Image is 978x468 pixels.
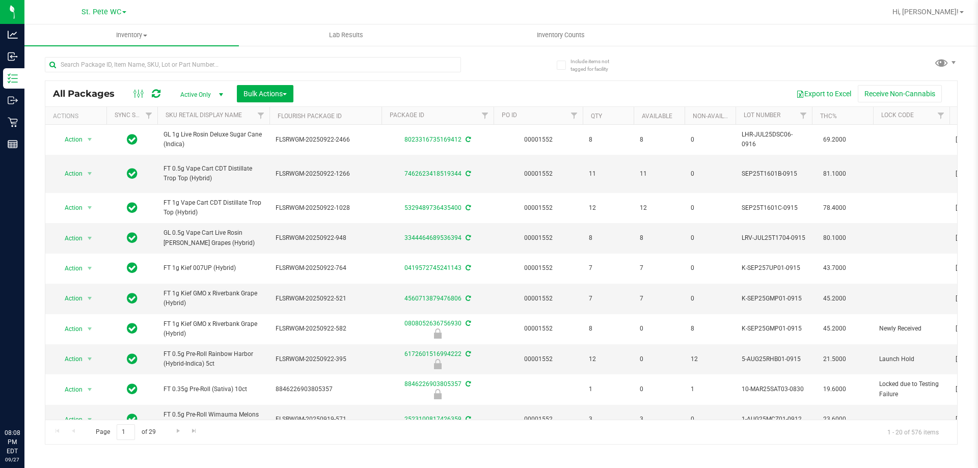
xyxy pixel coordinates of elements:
span: FLSRWGM-20250922-582 [276,324,375,334]
a: 8023316735169412 [404,136,461,143]
span: Hi, [PERSON_NAME]! [892,8,959,16]
span: In Sync [127,167,138,181]
span: GL 1g Live Rosin Deluxe Sugar Cane (Indica) [164,130,263,149]
a: Sync Status [115,112,154,119]
span: 10-MAR25SAT03-0830 [742,384,806,394]
span: 1 [691,384,729,394]
a: 00001552 [524,204,553,211]
span: 0 [691,263,729,273]
a: Inventory [24,24,239,46]
a: Sku Retail Display Name [166,112,242,119]
span: Action [56,322,83,336]
span: FT 0.5g Pre-Roll Rainbow Harbor (Hybrid-Indica) 5ct [164,349,263,369]
span: Action [56,132,83,147]
span: 11 [589,169,628,179]
a: Filter [795,107,812,124]
span: 8 [691,324,729,334]
a: 6172601516994222 [404,350,461,357]
a: 2523100817426359 [404,416,461,423]
span: select [84,291,96,306]
a: Filter [253,107,269,124]
span: select [84,231,96,245]
span: Bulk Actions [243,90,287,98]
span: Sync from Compliance System [464,234,471,241]
span: 78.4000 [818,201,851,215]
inline-svg: Retail [8,117,18,127]
a: 5329489736435400 [404,204,461,211]
span: In Sync [127,261,138,275]
a: Inventory Counts [453,24,668,46]
a: 00001552 [524,355,553,363]
span: 8 [589,324,628,334]
span: K-SEP25GMP01-0915 [742,324,806,334]
span: 12 [589,203,628,213]
span: Action [56,291,83,306]
inline-svg: Inventory [8,73,18,84]
span: 11 [640,169,678,179]
span: 8 [640,135,678,145]
a: 00001552 [524,264,553,271]
div: Newly Received [380,328,495,339]
input: Search Package ID, Item Name, SKU, Lot or Part Number... [45,57,461,72]
span: select [84,201,96,215]
span: 0 [691,415,729,424]
span: select [84,167,96,181]
span: FT 1g Kief GMO x Riverbank Grape (Hybrid) [164,319,263,339]
span: Action [56,352,83,366]
button: Bulk Actions [237,85,293,102]
inline-svg: Outbound [8,95,18,105]
a: 00001552 [524,170,553,177]
span: Sync from Compliance System [464,320,471,327]
span: 45.2000 [818,321,851,336]
span: 3 [589,415,628,424]
span: select [84,352,96,366]
span: 12 [589,354,628,364]
span: In Sync [127,231,138,245]
span: select [84,412,96,427]
span: Sync from Compliance System [464,170,471,177]
span: 0 [691,233,729,243]
span: LRV-JUL25T1704-0915 [742,233,806,243]
span: Lab Results [315,31,377,40]
span: Sync from Compliance System [464,264,471,271]
a: Filter [477,107,494,124]
span: SEP25T1601C-0915 [742,203,806,213]
span: 7 [589,294,628,304]
a: 8846226903805357 [404,380,461,388]
a: Go to the next page [171,424,185,438]
a: 00001552 [524,136,553,143]
span: FLSRWGM-20250922-1266 [276,169,375,179]
span: FLSRWGM-20250919-571 [276,415,375,424]
span: LHR-JUL25DSC06-0916 [742,130,806,149]
span: select [84,261,96,276]
span: Action [56,231,83,245]
a: Available [642,113,672,120]
span: FT 1g Kief GMO x Riverbank Grape (Hybrid) [164,289,263,308]
span: 1 - 20 of 576 items [879,424,947,439]
span: K-SEP25GMP01-0915 [742,294,806,304]
span: 43.7000 [818,261,851,276]
span: select [84,132,96,147]
div: Launch Hold [380,359,495,369]
a: 0808052636756930 [404,320,461,327]
p: 08:08 PM EDT [5,428,20,456]
span: select [84,322,96,336]
span: In Sync [127,321,138,336]
div: Actions [53,113,102,120]
a: 00001552 [524,234,553,241]
a: 4560713879476806 [404,295,461,302]
button: Receive Non-Cannabis [858,85,942,102]
button: Export to Excel [790,85,858,102]
span: 12 [691,354,729,364]
span: Sync from Compliance System [464,136,471,143]
span: K-SEP257UP01-0915 [742,263,806,273]
span: FT 1g Kief 007UP (Hybrid) [164,263,263,273]
a: Qty [591,113,602,120]
span: In Sync [127,382,138,396]
span: All Packages [53,88,125,99]
div: Locked due to Testing Failure [380,389,495,399]
span: 1-AUG25MCZ01-0912 [742,415,806,424]
span: Inventory Counts [523,31,599,40]
span: Sync from Compliance System [464,204,471,211]
span: FLSRWGM-20250922-764 [276,263,375,273]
